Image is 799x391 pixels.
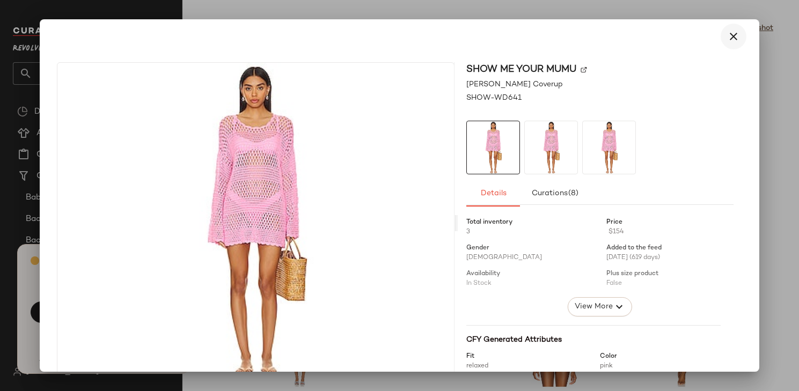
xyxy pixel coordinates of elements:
[466,79,563,90] span: [PERSON_NAME] Coverup
[57,63,454,383] img: SHOW-WD641_V1.jpg
[531,189,579,198] span: Curations
[525,121,577,174] img: SHOW-WD641_V1.jpg
[568,297,632,316] button: View More
[480,189,507,198] span: Details
[583,121,635,174] img: SHOW-WD641_V1.jpg
[466,92,522,104] span: SHOW-WD641
[568,189,578,198] span: (8)
[467,121,519,174] img: SHOW-WD641_V1.jpg
[574,300,613,313] span: View More
[466,62,576,77] span: Show Me Your Mumu
[466,334,720,345] div: CFY Generated Attributes
[581,67,587,73] img: svg%3e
